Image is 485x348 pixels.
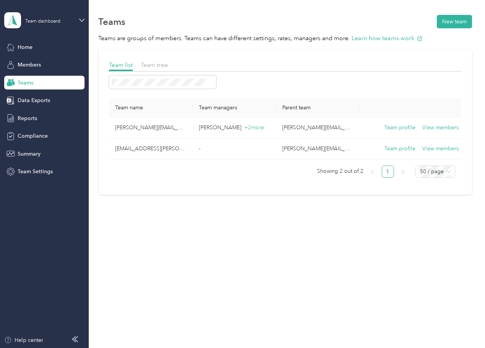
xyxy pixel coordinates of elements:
span: Reports [18,114,37,122]
button: Learn how teams work [352,34,422,43]
a: 1 [382,166,394,177]
span: Team Settings [18,167,53,176]
span: Compliance [18,132,48,140]
span: Data Exports [18,96,50,104]
span: Home [18,43,33,51]
span: Members [18,61,41,69]
span: Team list [109,61,133,68]
button: Help center [4,336,43,344]
span: + 2 more [244,124,264,131]
div: Team dashboard [25,19,60,24]
td: - [193,138,277,159]
button: Team profile [384,145,415,153]
button: View members [422,145,459,153]
span: left [370,169,375,174]
td: kimberly.nobles@optioncare.com [276,138,360,159]
th: Team managers [193,98,277,117]
td: heather.kemp@optioncare.com [109,138,193,159]
p: [PERSON_NAME] [199,124,270,132]
iframe: Everlance-gr Chat Button Frame [442,305,485,348]
td: kimberly.nobles@optioncare.com [109,117,193,138]
th: Team name [109,98,193,117]
span: Summary [18,150,41,158]
p: Teams are groups of members. Teams can have different settings, rates, managers and more. [98,34,472,43]
span: Showing 2 out of 2 [317,166,363,177]
div: Page Size [415,166,455,178]
th: Parent team [276,98,360,117]
li: 1 [382,166,394,178]
span: right [401,169,405,174]
td: christina.kimball@optioncare.com [276,117,360,138]
button: right [397,166,409,178]
li: Previous Page [366,166,379,178]
button: left [366,166,379,178]
button: New team [437,15,472,28]
button: Team profile [384,124,415,132]
span: - [199,145,200,152]
span: Teams [18,79,33,87]
button: View members [422,124,459,132]
span: Team tree [141,61,168,68]
span: 50 / page [420,166,451,177]
h1: Teams [98,18,125,26]
li: Next Page [397,166,409,178]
